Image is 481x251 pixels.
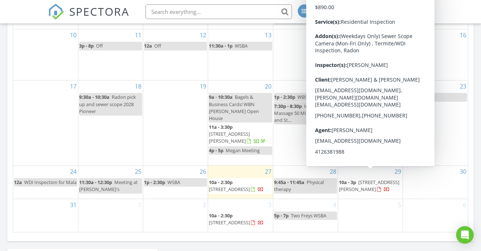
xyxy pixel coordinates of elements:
[145,4,292,19] input: Search everything...
[208,165,273,199] td: Go to August 27, 2025
[458,80,468,92] a: Go to August 23, 2025
[24,179,77,186] span: WDI Inspection for Mala
[235,42,248,49] span: WSBA
[339,179,356,186] span: 10a - 3p
[273,165,338,199] td: Go to August 28, 2025
[403,80,468,165] td: Go to August 23, 2025
[78,199,143,232] td: Go to September 1, 2025
[209,94,259,121] span: Bagels & Business Cards! WBN [PERSON_NAME] Open House
[209,212,233,219] span: 10a - 2:30p
[297,94,310,100] span: WBSA
[274,179,324,192] span: Physical therapy
[209,178,272,194] a: 10a - 2:30p [STREET_ADDRESS]
[209,124,233,130] span: 11a - 3:30p
[393,80,403,92] a: Go to August 22, 2025
[332,199,338,211] a: Go to September 4, 2025
[338,80,403,165] td: Go to August 22, 2025
[404,94,412,100] span: 12a
[133,29,143,41] a: Go to August 11, 2025
[209,131,250,144] span: [STREET_ADDRESS][PERSON_NAME]
[226,147,260,154] span: Megan Meeting
[198,166,208,177] a: Go to August 26, 2025
[208,199,273,232] td: Go to September 3, 2025
[339,42,356,49] span: 9a - 10a
[133,80,143,92] a: Go to August 18, 2025
[144,42,152,49] span: 12a
[69,29,78,41] a: Go to August 10, 2025
[69,199,78,211] a: Go to August 31, 2025
[274,103,302,109] span: 7:30p - 8:30p
[274,179,304,186] span: 9:45a - 11:45a
[13,199,78,232] td: Go to August 31, 2025
[208,29,273,80] td: Go to August 13, 2025
[69,4,129,19] span: SPECTORA
[338,199,403,232] td: Go to September 5, 2025
[78,80,143,165] td: Go to August 18, 2025
[462,199,468,211] a: Go to September 6, 2025
[96,42,103,49] span: Off
[339,110,360,116] span: 1p - 2:30p
[274,94,295,100] span: 1p - 2:30p
[209,179,264,192] a: 10a - 2:30p [STREET_ADDRESS]
[396,199,403,211] a: Go to September 5, 2025
[339,59,356,65] span: 11a - 4p
[48,4,64,20] img: The Best Home Inspection Software - Spectora
[263,166,273,177] a: Go to August 27, 2025
[263,29,273,41] a: Go to August 13, 2025
[143,29,208,80] td: Go to August 12, 2025
[79,94,110,100] span: 9:30a - 10:30a
[198,80,208,92] a: Go to August 19, 2025
[274,103,337,123] span: Introductory Massage 50 Minutes at Hand and St...
[414,94,421,100] span: Off
[208,80,273,165] td: Go to August 20, 2025
[273,80,338,165] td: Go to August 21, 2025
[393,29,403,41] a: Go to August 15, 2025
[339,94,365,100] span: 11a - 11:30a
[209,94,233,100] span: 9a - 10:30a
[338,165,403,199] td: Go to August 29, 2025
[143,80,208,165] td: Go to August 19, 2025
[13,29,78,80] td: Go to August 10, 2025
[273,29,338,80] td: Go to August 14, 2025
[339,179,399,192] span: [STREET_ADDRESS][PERSON_NAME]
[79,179,138,192] span: Meeting at [PERSON_NAME]'s
[339,59,399,72] a: 11a - 4p [STREET_ADDRESS]
[144,179,165,186] span: 1p - 2:30p
[78,29,143,80] td: Go to August 11, 2025
[357,12,428,19] div: Fine Line Inspections L.L.C
[79,42,94,49] span: 3p - 8p
[403,29,468,80] td: Go to August 16, 2025
[274,212,289,219] span: 5p - 7p
[328,29,338,41] a: Go to August 14, 2025
[209,186,250,192] span: [STREET_ADDRESS]
[458,29,468,41] a: Go to August 16, 2025
[339,58,402,74] a: 11a - 4p [STREET_ADDRESS]
[456,226,474,244] div: Open Intercom Messenger
[358,59,399,65] span: [STREET_ADDRESS]
[79,179,112,186] span: 11:30a - 12:30p
[78,165,143,199] td: Go to August 25, 2025
[167,179,180,186] span: WSBA
[403,165,468,199] td: Go to August 30, 2025
[393,166,403,177] a: Go to August 29, 2025
[201,199,208,211] a: Go to September 2, 2025
[209,124,267,144] a: 11a - 3:30p [STREET_ADDRESS][PERSON_NAME]
[154,42,161,49] span: Off
[458,166,468,177] a: Go to August 30, 2025
[338,29,403,80] td: Go to August 15, 2025
[263,80,273,92] a: Go to August 20, 2025
[79,94,136,114] span: Radon pick up and sewer scope 2028 Pioneer
[339,94,399,107] span: Radon pick up 1727 [PERSON_NAME]
[328,80,338,92] a: Go to August 21, 2025
[209,219,250,226] span: [STREET_ADDRESS]
[133,166,143,177] a: Go to August 25, 2025
[13,80,78,165] td: Go to August 17, 2025
[209,123,272,146] a: 11a - 3:30p [STREET_ADDRESS][PERSON_NAME]
[209,212,264,226] a: 10a - 2:30p [STREET_ADDRESS]
[291,212,326,219] span: Two Freys WSBA
[48,10,129,25] a: SPECTORA
[209,147,223,154] span: 4p - 5p
[69,80,78,92] a: Go to August 17, 2025
[339,178,402,194] a: 10a - 3p [STREET_ADDRESS][PERSON_NAME]
[143,165,208,199] td: Go to August 26, 2025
